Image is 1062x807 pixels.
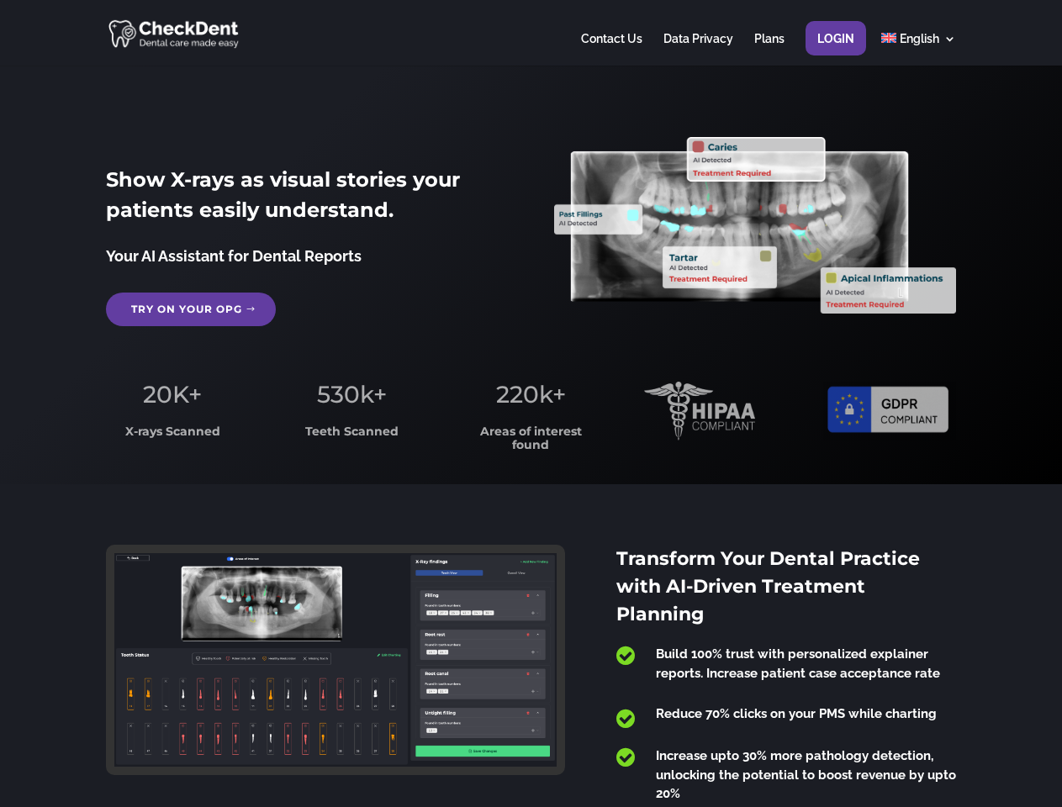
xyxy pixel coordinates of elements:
[900,32,939,45] span: English
[465,425,598,460] h3: Areas of interest found
[143,380,202,409] span: 20K+
[754,33,785,66] a: Plans
[106,247,362,265] span: Your AI Assistant for Dental Reports
[616,708,635,730] span: 
[106,165,507,234] h2: Show X-rays as visual stories your patients easily understand.
[317,380,387,409] span: 530k+
[581,33,642,66] a: Contact Us
[496,380,566,409] span: 220k+
[106,293,276,326] a: Try on your OPG
[817,33,854,66] a: Login
[663,33,733,66] a: Data Privacy
[108,17,240,50] img: CheckDent AI
[881,33,956,66] a: English
[616,645,635,667] span: 
[656,706,937,721] span: Reduce 70% clicks on your PMS while charting
[554,137,955,314] img: X_Ray_annotated
[616,746,635,768] span: 
[656,748,956,801] span: Increase upto 30% more pathology detection, unlocking the potential to boost revenue by upto 20%
[616,547,920,625] span: Transform Your Dental Practice with AI-Driven Treatment Planning
[656,646,940,681] span: Build 100% trust with personalized explainer reports. Increase patient case acceptance rate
